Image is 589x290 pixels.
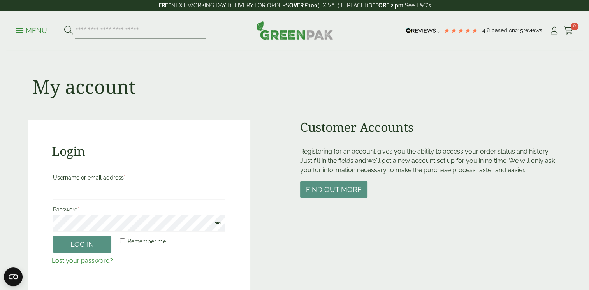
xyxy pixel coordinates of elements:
[16,26,47,35] p: Menu
[53,204,225,215] label: Password
[523,27,542,33] span: reviews
[120,238,125,243] input: Remember me
[52,144,227,159] h2: Login
[4,267,23,286] button: Open CMP widget
[53,236,111,253] button: Log in
[300,147,561,175] p: Registering for an account gives you the ability to access your order status and history. Just fi...
[53,172,225,183] label: Username or email address
[491,27,515,33] span: Based on
[52,257,113,264] a: Lost your password?
[368,2,403,9] strong: BEFORE 2 pm
[300,186,367,194] a: Find out more
[405,2,431,9] a: See T&C's
[158,2,171,9] strong: FREE
[443,27,478,34] div: 4.79 Stars
[515,27,523,33] span: 215
[571,23,578,30] span: 0
[289,2,318,9] strong: OVER £100
[564,25,573,37] a: 0
[256,21,333,40] img: GreenPak Supplies
[128,238,166,245] span: Remember me
[16,26,47,34] a: Menu
[300,181,367,198] button: Find out more
[564,27,573,35] i: Cart
[482,27,491,33] span: 4.8
[32,75,135,98] h1: My account
[300,120,561,135] h2: Customer Accounts
[549,27,559,35] i: My Account
[406,28,440,33] img: REVIEWS.io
